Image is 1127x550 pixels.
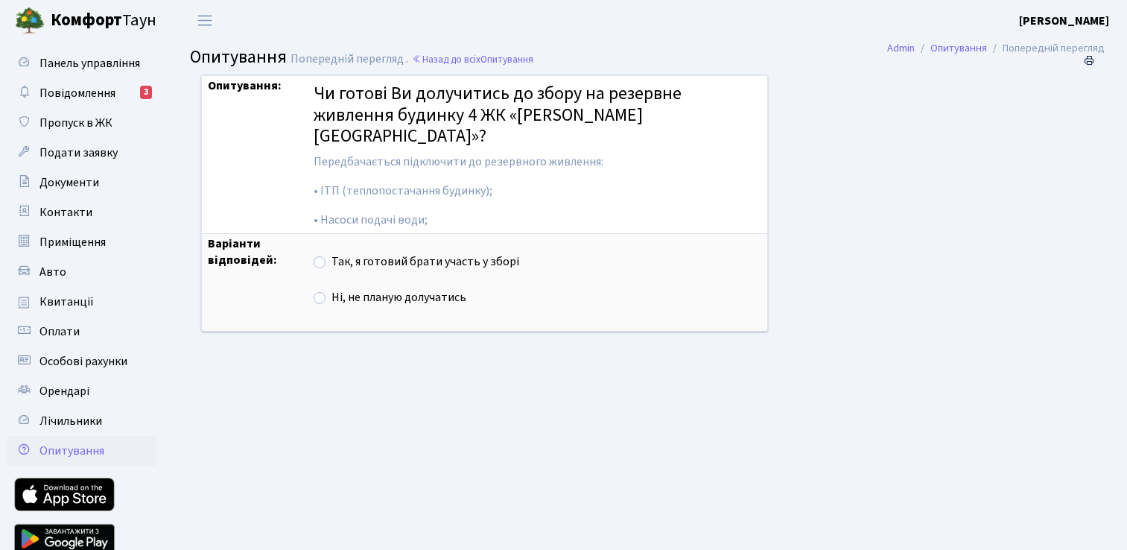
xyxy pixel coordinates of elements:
a: Оплати [7,317,156,347]
span: Опитування [480,52,533,66]
span: Лічильники [39,413,102,429]
span: Повідомлення [39,85,115,101]
a: Панель управління [7,48,156,78]
span: Документи [39,174,99,191]
span: Орендарі [39,383,89,399]
div: 3 [140,86,152,99]
nav: breadcrumb [865,33,1127,64]
a: Особові рахунки [7,347,156,376]
span: Особові рахунки [39,353,127,370]
a: Лічильники [7,406,156,436]
span: Контакти [39,204,92,221]
a: Опитування [7,436,156,466]
p: • Насоси подачі води; [314,212,761,229]
button: Переключити навігацію [186,8,223,33]
a: Подати заявку [7,138,156,168]
a: Документи [7,168,156,197]
a: Авто [7,257,156,287]
strong: Опитування: [208,78,282,94]
h4: Чи готові Ви долучитись до збору на резервне живлення будинку 4 ЖК «[PERSON_NAME][GEOGRAPHIC_DATA]»? [314,83,761,148]
a: Орендарі [7,376,156,406]
span: Панель управління [39,55,140,72]
span: Попередній перегляд . [291,51,408,67]
a: Повідомлення3 [7,78,156,108]
li: Попередній перегляд [987,40,1105,57]
span: Авто [39,264,66,280]
span: Квитанції [39,294,94,310]
a: [PERSON_NAME] [1019,12,1109,30]
span: Подати заявку [39,145,118,161]
a: Пропуск в ЖК [7,108,156,138]
a: Admin [887,40,915,56]
span: Пропуск в ЖК [39,115,112,131]
a: Контакти [7,197,156,227]
span: Опитування [39,443,104,459]
label: Ні, не планую долучатись [331,289,466,306]
label: Так, я готовий брати участь у зборі [331,253,519,271]
img: logo.png [15,6,45,36]
b: [PERSON_NAME] [1019,13,1109,29]
span: Приміщення [39,234,106,250]
a: Опитування [930,40,987,56]
a: Квитанції [7,287,156,317]
span: Таун [51,8,156,34]
a: Приміщення [7,227,156,257]
strong: Варіанти відповідей: [208,236,277,269]
a: Назад до всіхОпитування [412,52,533,66]
p: • ІТП (теплопостачання будинку); [314,183,761,200]
b: Комфорт [51,8,122,32]
span: Опитування [190,44,287,70]
p: Передбачається підключити до резервного живлення: [314,154,761,171]
span: Оплати [39,323,80,340]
